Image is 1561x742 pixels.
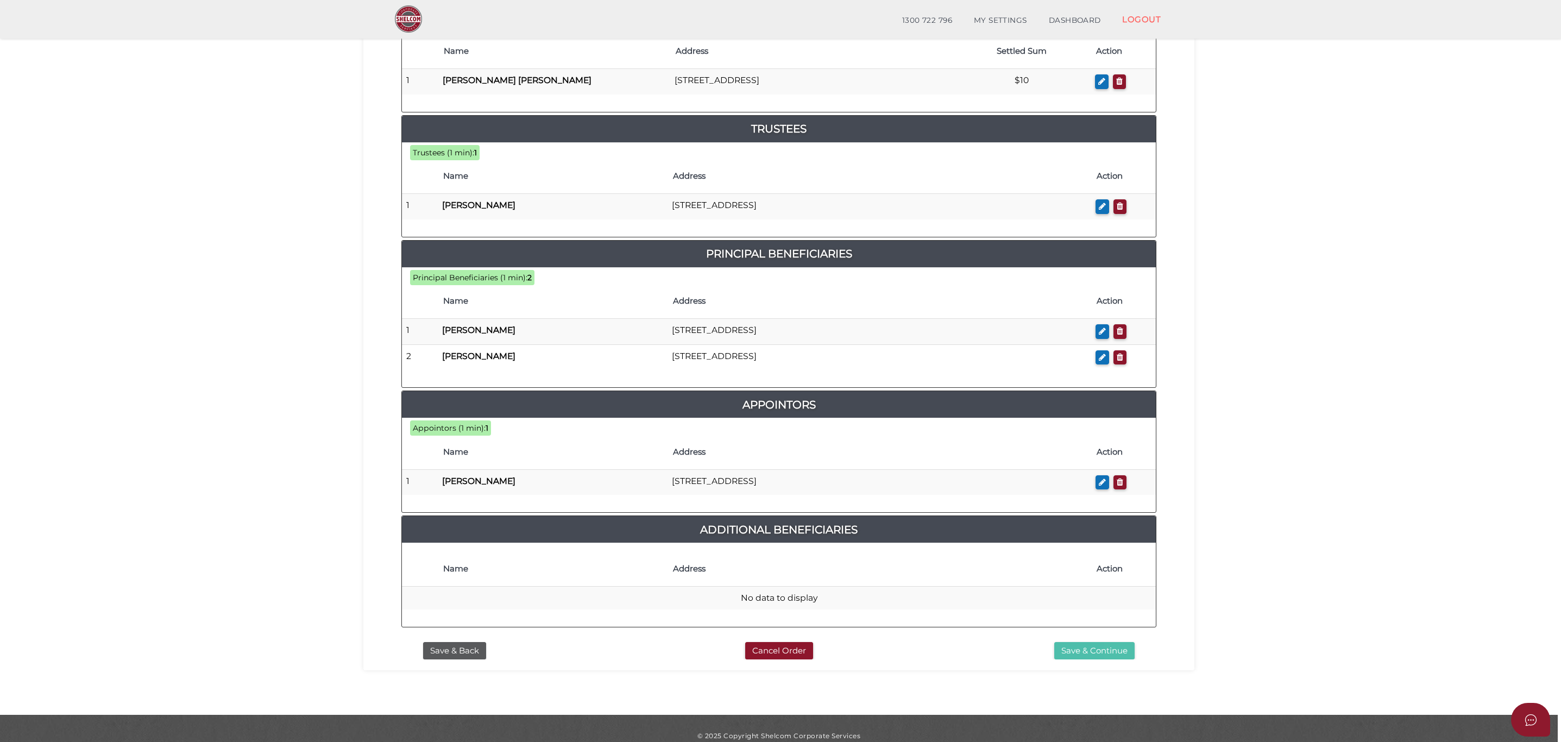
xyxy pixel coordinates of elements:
[444,47,665,56] h4: Name
[413,148,474,158] span: Trustees (1 min):
[402,120,1156,137] a: Trustees
[673,564,1086,574] h4: Address
[423,642,486,660] button: Save & Back
[673,172,1086,181] h4: Address
[668,344,1091,370] td: [STREET_ADDRESS]
[953,69,1091,95] td: $10
[402,245,1156,262] a: Principal Beneficiaries
[413,423,486,433] span: Appointors (1 min):
[443,448,662,457] h4: Name
[442,325,515,335] b: [PERSON_NAME]
[1096,47,1150,56] h4: Action
[486,423,488,433] b: 1
[402,521,1156,538] a: Additional Beneficiaries
[1097,172,1150,181] h4: Action
[676,47,948,56] h4: Address
[442,200,515,210] b: [PERSON_NAME]
[443,75,591,85] b: [PERSON_NAME] [PERSON_NAME]
[442,351,515,361] b: [PERSON_NAME]
[402,319,438,345] td: 1
[402,469,438,495] td: 1
[474,148,477,158] b: 1
[668,469,1091,495] td: [STREET_ADDRESS]
[1054,642,1135,660] button: Save & Continue
[443,564,662,574] h4: Name
[1097,448,1150,457] h4: Action
[1511,703,1550,737] button: Open asap
[402,396,1156,413] a: Appointors
[891,10,963,32] a: 1300 722 796
[670,69,953,95] td: [STREET_ADDRESS]
[442,476,515,486] b: [PERSON_NAME]
[443,172,662,181] h4: Name
[673,448,1086,457] h4: Address
[668,194,1091,219] td: [STREET_ADDRESS]
[527,273,532,282] b: 2
[372,731,1186,740] div: © 2025 Copyright Shelcom Corporate Services
[745,642,813,660] button: Cancel Order
[668,319,1091,345] td: [STREET_ADDRESS]
[402,586,1156,609] td: No data to display
[402,69,438,95] td: 1
[673,297,1086,306] h4: Address
[963,10,1038,32] a: MY SETTINGS
[1097,297,1150,306] h4: Action
[443,297,662,306] h4: Name
[1038,10,1112,32] a: DASHBOARD
[958,47,1085,56] h4: Settled Sum
[402,344,438,370] td: 2
[1111,8,1172,30] a: LOGOUT
[413,273,527,282] span: Principal Beneficiaries (1 min):
[1097,564,1150,574] h4: Action
[402,194,438,219] td: 1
